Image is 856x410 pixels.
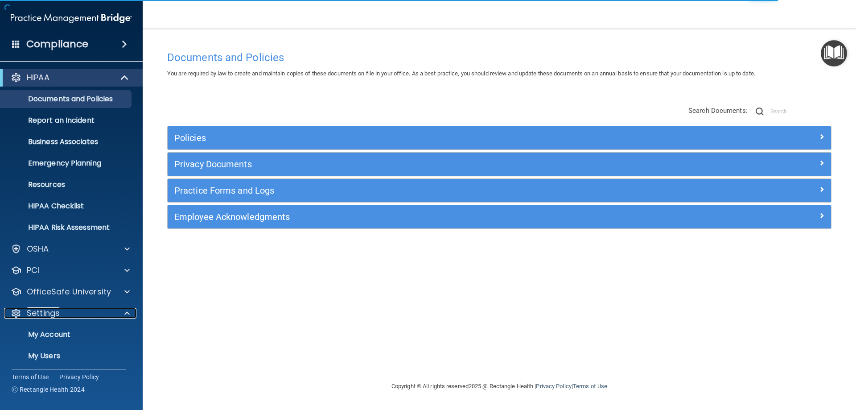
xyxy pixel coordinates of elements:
[536,383,571,389] a: Privacy Policy
[6,330,128,339] p: My Account
[337,372,662,401] div: Copyright © All rights reserved 2025 @ Rectangle Health | |
[573,383,607,389] a: Terms of Use
[174,183,824,198] a: Practice Forms and Logs
[11,244,130,254] a: OSHA
[167,52,831,63] h4: Documents and Policies
[174,133,658,143] h5: Policies
[59,373,99,381] a: Privacy Policy
[6,202,128,211] p: HIPAA Checklist
[174,186,658,195] h5: Practice Forms and Logs
[11,72,129,83] a: HIPAA
[26,38,88,50] h4: Compliance
[6,159,128,168] p: Emergency Planning
[770,105,831,118] input: Search
[821,40,847,66] button: Open Resource Center
[688,107,748,115] span: Search Documents:
[11,9,132,27] img: PMB logo
[12,385,85,394] span: Ⓒ Rectangle Health 2024
[27,244,49,254] p: OSHA
[756,108,764,116] img: ic-search.3b580494.png
[27,72,49,83] p: HIPAA
[167,70,755,77] span: You are required by law to create and maintain copies of these documents on file in your office. ...
[6,352,128,360] p: My Users
[174,210,824,224] a: Employee Acknowledgments
[6,116,128,125] p: Report an Incident
[174,212,658,222] h5: Employee Acknowledgments
[6,95,128,104] p: Documents and Policies
[11,308,130,319] a: Settings
[11,286,130,297] a: OfficeSafe University
[6,180,128,189] p: Resources
[27,308,60,319] p: Settings
[6,223,128,232] p: HIPAA Risk Assessment
[6,137,128,146] p: Business Associates
[27,286,111,297] p: OfficeSafe University
[11,265,130,276] a: PCI
[702,347,845,382] iframe: Drift Widget Chat Controller
[27,265,39,276] p: PCI
[174,159,658,169] h5: Privacy Documents
[174,157,824,171] a: Privacy Documents
[12,373,49,381] a: Terms of Use
[174,131,824,145] a: Policies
